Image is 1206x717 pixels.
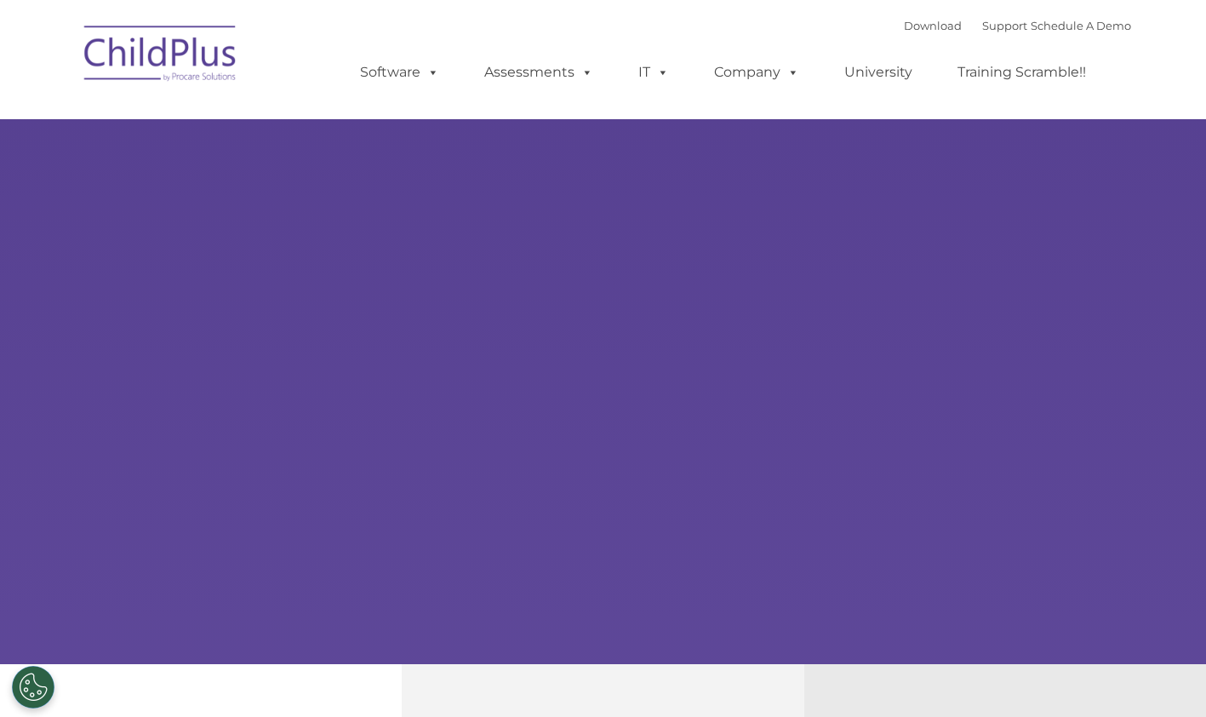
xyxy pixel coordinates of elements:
img: ChildPlus by Procare Solutions [76,14,246,99]
a: Company [697,55,816,89]
a: Schedule A Demo [1031,19,1131,32]
font: | [904,19,1131,32]
a: Software [343,55,456,89]
a: Support [982,19,1027,32]
a: University [827,55,929,89]
a: IT [621,55,686,89]
a: Assessments [467,55,610,89]
a: Download [904,19,962,32]
button: Cookies Settings [12,666,54,708]
a: Training Scramble!! [940,55,1103,89]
